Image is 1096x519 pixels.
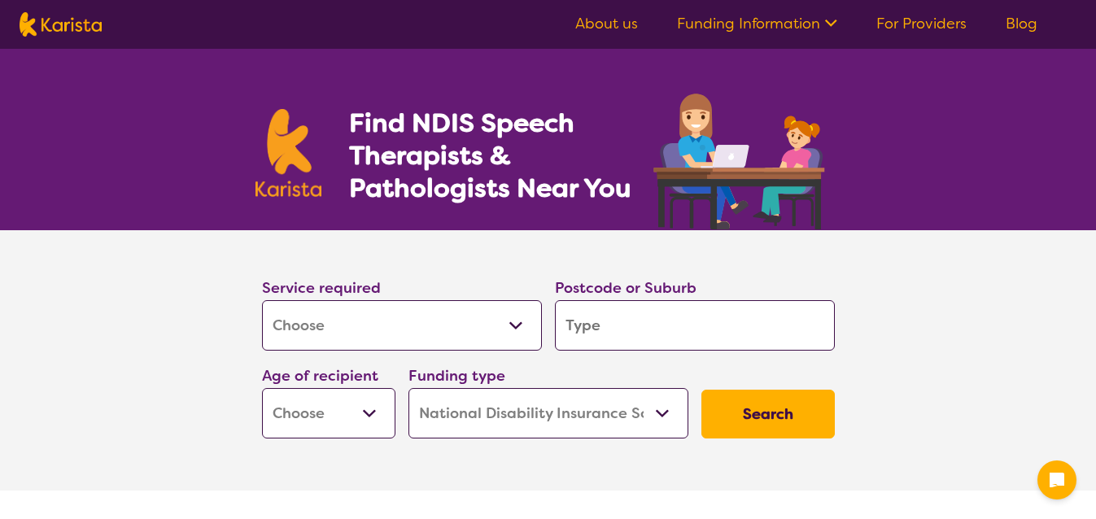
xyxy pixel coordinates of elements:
[20,12,102,37] img: Karista logo
[262,366,378,386] label: Age of recipient
[408,366,505,386] label: Funding type
[575,14,638,33] a: About us
[876,14,967,33] a: For Providers
[555,300,835,351] input: Type
[640,88,841,230] img: speech-therapy
[349,107,650,204] h1: Find NDIS Speech Therapists & Pathologists Near You
[1006,14,1037,33] a: Blog
[262,278,381,298] label: Service required
[255,109,322,197] img: Karista logo
[677,14,837,33] a: Funding Information
[555,278,696,298] label: Postcode or Suburb
[701,390,835,438] button: Search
